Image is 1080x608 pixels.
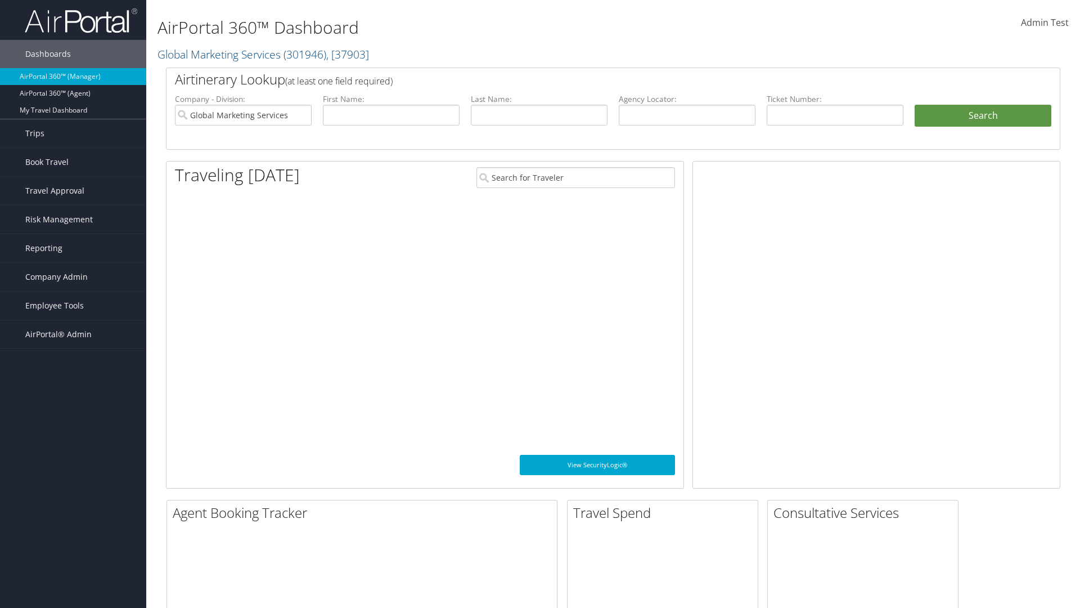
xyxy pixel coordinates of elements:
[619,93,755,105] label: Agency Locator:
[25,119,44,147] span: Trips
[25,7,137,34] img: airportal-logo.png
[25,292,84,320] span: Employee Tools
[25,40,71,68] span: Dashboards
[1021,6,1069,41] a: Admin Test
[173,503,557,522] h2: Agent Booking Tracker
[915,105,1051,127] button: Search
[25,234,62,262] span: Reporting
[175,163,300,187] h1: Traveling [DATE]
[157,16,765,39] h1: AirPortal 360™ Dashboard
[767,93,903,105] label: Ticket Number:
[471,93,607,105] label: Last Name:
[25,205,93,234] span: Risk Management
[175,93,312,105] label: Company - Division:
[283,47,326,62] span: ( 301946 )
[157,47,369,62] a: Global Marketing Services
[25,320,92,348] span: AirPortal® Admin
[1021,16,1069,29] span: Admin Test
[476,167,675,188] input: Search for Traveler
[573,503,758,522] h2: Travel Spend
[25,148,69,176] span: Book Travel
[25,263,88,291] span: Company Admin
[520,455,675,475] a: View SecurityLogic®
[323,93,460,105] label: First Name:
[285,75,393,87] span: (at least one field required)
[25,177,84,205] span: Travel Approval
[773,503,958,522] h2: Consultative Services
[175,70,977,89] h2: Airtinerary Lookup
[326,47,369,62] span: , [ 37903 ]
